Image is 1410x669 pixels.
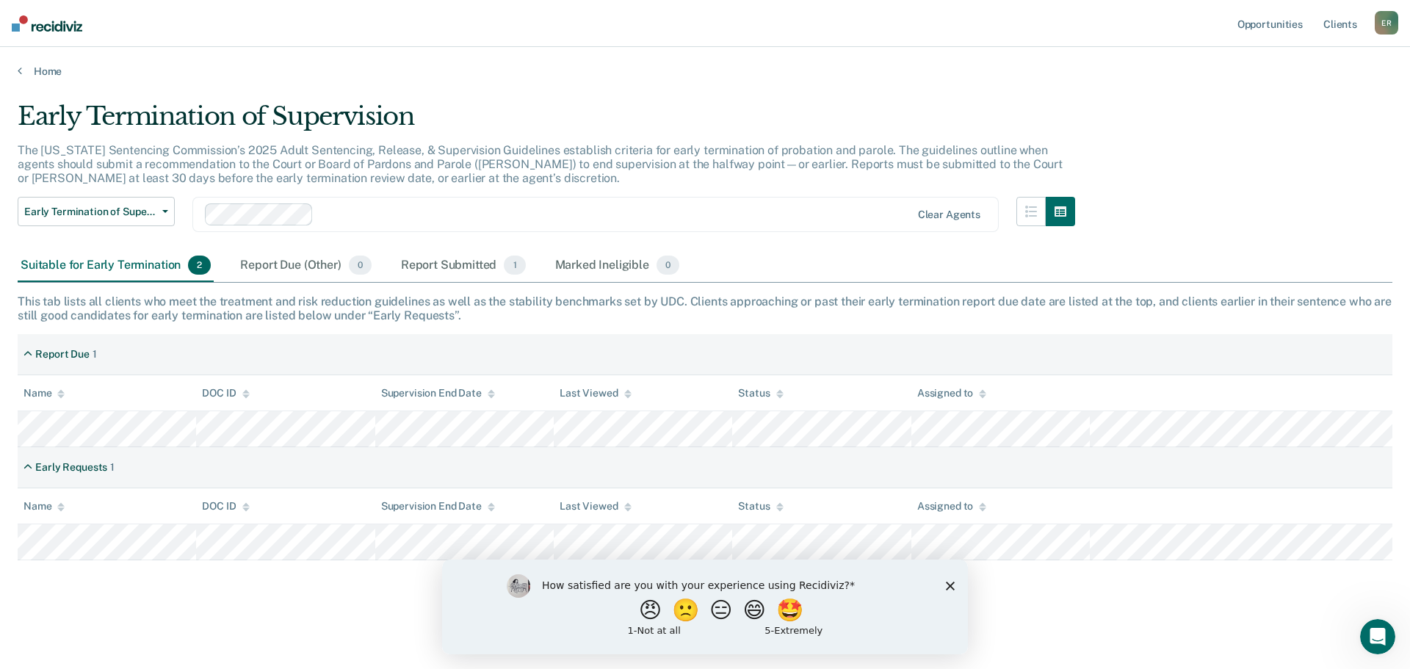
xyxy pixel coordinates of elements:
[442,560,968,654] iframe: Survey by Kim from Recidiviz
[657,256,679,275] span: 0
[23,500,65,513] div: Name
[18,197,175,226] button: Early Termination of Supervision
[12,15,82,32] img: Recidiviz
[1375,11,1398,35] button: ER
[35,461,107,474] div: Early Requests
[24,206,156,218] span: Early Termination of Supervision
[18,143,1063,185] p: The [US_STATE] Sentencing Commission’s 2025 Adult Sentencing, Release, & Supervision Guidelines e...
[918,209,980,221] div: Clear agents
[738,387,783,399] div: Status
[18,342,103,366] div: Report Due1
[18,65,1392,78] a: Home
[237,250,374,282] div: Report Due (Other)0
[18,294,1392,322] div: This tab lists all clients who meet the treatment and risk reduction guidelines as well as the st...
[560,387,631,399] div: Last Viewed
[18,101,1075,143] div: Early Termination of Supervision
[398,250,529,282] div: Report Submitted1
[349,256,372,275] span: 0
[202,387,249,399] div: DOC ID
[93,348,97,361] div: 1
[23,387,65,399] div: Name
[1360,619,1395,654] iframe: Intercom live chat
[917,500,986,513] div: Assigned to
[560,500,631,513] div: Last Viewed
[1375,11,1398,35] div: E R
[18,250,214,282] div: Suitable for Early Termination2
[552,250,683,282] div: Marked Ineligible0
[202,500,249,513] div: DOC ID
[381,500,495,513] div: Supervision End Date
[381,387,495,399] div: Supervision End Date
[35,348,90,361] div: Report Due
[738,500,783,513] div: Status
[188,256,211,275] span: 2
[18,455,120,480] div: Early Requests1
[110,461,115,474] div: 1
[504,256,525,275] span: 1
[917,387,986,399] div: Assigned to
